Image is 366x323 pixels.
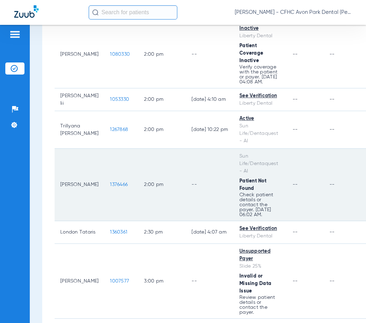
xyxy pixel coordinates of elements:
[55,244,104,319] td: [PERSON_NAME]
[186,149,234,221] td: --
[89,5,177,20] input: Search for patients
[186,21,234,88] td: --
[186,88,234,111] td: [DATE] 4:10 AM
[235,9,352,16] span: [PERSON_NAME] - CFHC Avon Park Dental (Peds)
[239,100,281,107] div: Liberty Dental
[55,149,104,221] td: [PERSON_NAME]
[239,25,281,32] div: Inactive
[186,111,234,149] td: [DATE] 10:22 PM
[138,221,186,244] td: 2:30 PM
[239,192,281,217] p: Check patient details or contact the payer. [DATE] 06:02 AM.
[239,153,281,175] div: Sun Life/Dentaquest - AI
[293,230,298,235] span: --
[293,279,298,284] span: --
[138,88,186,111] td: 2:00 PM
[186,221,234,244] td: [DATE] 4:07 AM
[239,225,281,232] div: See Verification
[9,30,21,39] img: hamburger-icon
[239,32,281,40] div: Liberty Dental
[293,182,298,187] span: --
[239,43,263,63] span: Patient Coverage Inactive
[239,274,271,294] span: Invalid or Missing Data Issue
[239,115,281,122] div: Active
[186,244,234,319] td: --
[14,5,39,18] img: Zuub Logo
[239,92,281,100] div: See Verification
[110,279,129,284] span: 1007577
[331,289,366,323] iframe: Chat Widget
[55,88,104,111] td: [PERSON_NAME] Iii
[110,127,128,132] span: 1267868
[92,9,99,16] img: Search Icon
[55,111,104,149] td: Trillyana [PERSON_NAME]
[138,244,186,319] td: 3:00 PM
[110,182,128,187] span: 1376466
[110,97,129,102] span: 1053330
[239,263,281,270] div: Slide 25%
[55,21,104,88] td: [PERSON_NAME]
[239,232,281,240] div: Liberty Dental
[239,179,266,191] span: Patient Not Found
[293,127,298,132] span: --
[293,52,298,57] span: --
[293,97,298,102] span: --
[110,52,130,57] span: 1080330
[110,230,127,235] span: 1360361
[239,65,281,84] p: Verify coverage with the patient or payer. [DATE] 04:08 AM.
[138,149,186,221] td: 2:00 PM
[239,248,281,263] div: Unsupported Payer
[239,122,281,145] div: Sun Life/Dentaquest - AI
[138,21,186,88] td: 2:00 PM
[239,295,281,315] p: Review patient details or contact the payer.
[138,111,186,149] td: 2:00 PM
[55,221,104,244] td: London Tataris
